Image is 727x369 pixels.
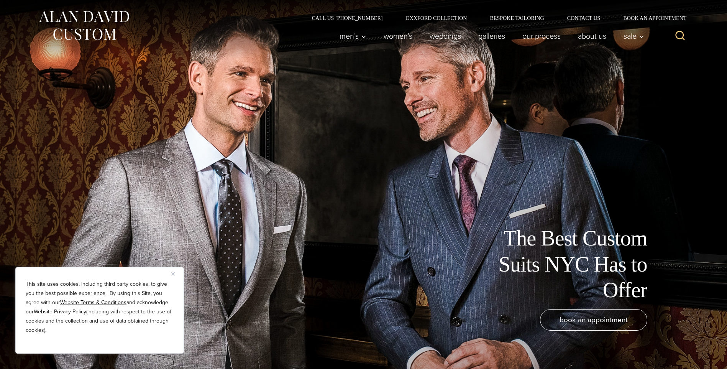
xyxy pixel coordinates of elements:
a: Book an Appointment [612,15,689,21]
a: Bespoke Tailoring [478,15,555,21]
a: Call Us [PHONE_NUMBER] [300,15,394,21]
span: Men’s [340,32,366,40]
img: Alan David Custom [38,8,130,43]
h1: The Best Custom Suits NYC Has to Offer [475,226,647,303]
a: weddings [421,28,469,44]
a: book an appointment [540,309,647,331]
a: Contact Us [556,15,612,21]
button: Close [171,269,181,278]
a: Our Process [514,28,569,44]
a: Oxxford Collection [394,15,478,21]
a: Website Terms & Conditions [60,298,126,306]
span: Sale [624,32,644,40]
span: book an appointment [560,314,628,325]
a: Galleries [469,28,514,44]
p: This site uses cookies, including third party cookies, to give you the best possible experience. ... [26,280,174,335]
nav: Primary Navigation [331,28,648,44]
nav: Secondary Navigation [300,15,689,21]
a: Website Privacy Policy [34,308,86,316]
a: About Us [569,28,615,44]
a: Women’s [375,28,421,44]
img: Close [171,272,175,275]
button: View Search Form [671,27,689,45]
